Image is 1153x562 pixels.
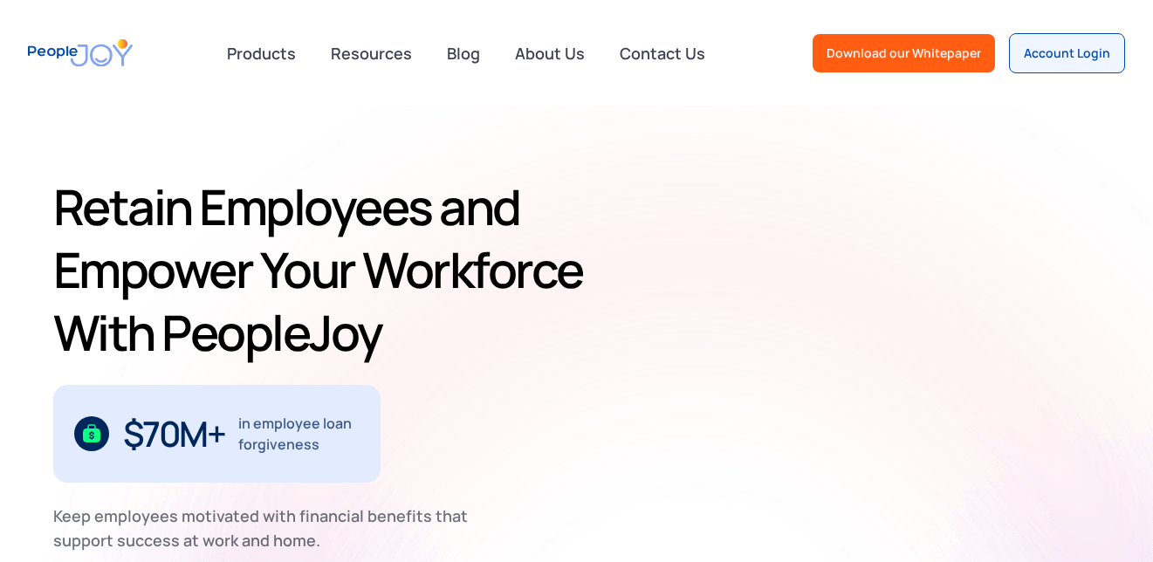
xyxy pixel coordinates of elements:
div: 1 / 3 [53,385,381,483]
div: Download our Whitepaper [827,45,981,62]
a: Blog [436,34,491,72]
a: Contact Us [609,34,716,72]
a: Account Login [1009,33,1125,73]
div: Products [216,36,306,71]
div: in employee loan forgiveness [238,413,360,455]
a: Resources [320,34,422,72]
div: $70M+ [123,420,225,448]
div: Keep employees motivated with financial benefits that support success at work and home. [53,504,483,552]
h1: Retain Employees and Empower Your Workforce With PeopleJoy [53,175,598,364]
a: About Us [504,34,595,72]
a: home [28,28,133,78]
div: Account Login [1024,45,1110,62]
a: Download our Whitepaper [813,34,995,72]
